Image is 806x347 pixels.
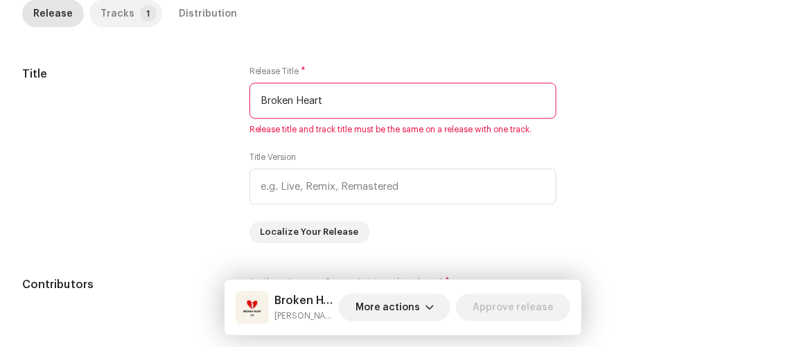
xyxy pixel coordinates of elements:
[249,152,297,163] label: Title Version
[249,169,557,205] input: e.g. Live, Remix, Remastered
[473,294,554,321] span: Approve release
[274,292,334,309] h5: Broken Heart
[261,219,359,247] span: Localize Your Release
[249,222,370,244] button: Localize Your Release
[249,66,306,78] label: Release Title
[456,294,570,321] button: Approve release
[22,277,227,294] h5: Contributors
[22,66,227,83] h5: Title
[249,125,557,136] span: Release title and track title must be the same on a release with one track.
[339,294,450,321] button: More actions
[274,309,334,323] small: Broken Heart
[249,277,557,288] label: Are there 4 or more Primary Artists on this release?
[356,294,420,321] span: More actions
[236,291,269,324] img: 9e65bfbb-7be7-40ed-93be-252c45cfc1b2
[249,83,557,119] input: e.g. My Great Song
